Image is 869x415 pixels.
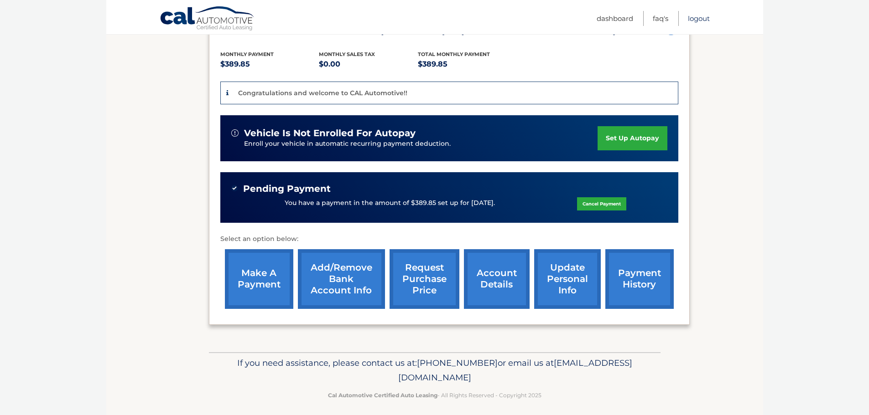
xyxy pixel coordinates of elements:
[220,234,678,245] p: Select an option below:
[319,51,375,57] span: Monthly sales Tax
[534,249,601,309] a: update personal info
[244,128,416,139] span: vehicle is not enrolled for autopay
[231,185,238,191] img: check-green.svg
[688,11,710,26] a: Logout
[418,58,517,71] p: $389.85
[328,392,437,399] strong: Cal Automotive Certified Auto Leasing
[418,51,490,57] span: Total Monthly Payment
[319,58,418,71] p: $0.00
[597,11,633,26] a: Dashboard
[417,358,498,368] span: [PHONE_NUMBER]
[215,390,655,400] p: - All Rights Reserved - Copyright 2025
[577,197,626,210] a: Cancel Payment
[390,249,459,309] a: request purchase price
[598,126,667,150] a: set up autopay
[215,356,655,385] p: If you need assistance, please contact us at: or email us at
[285,198,495,208] p: You have a payment in the amount of $389.85 set up for [DATE].
[220,58,319,71] p: $389.85
[238,89,407,97] p: Congratulations and welcome to CAL Automotive!!
[464,249,530,309] a: account details
[243,183,331,195] span: Pending Payment
[160,6,255,32] a: Cal Automotive
[244,139,598,149] p: Enroll your vehicle in automatic recurring payment deduction.
[653,11,668,26] a: FAQ's
[605,249,674,309] a: payment history
[231,129,239,137] img: alert-white.svg
[298,249,385,309] a: Add/Remove bank account info
[225,249,293,309] a: make a payment
[220,51,274,57] span: Monthly Payment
